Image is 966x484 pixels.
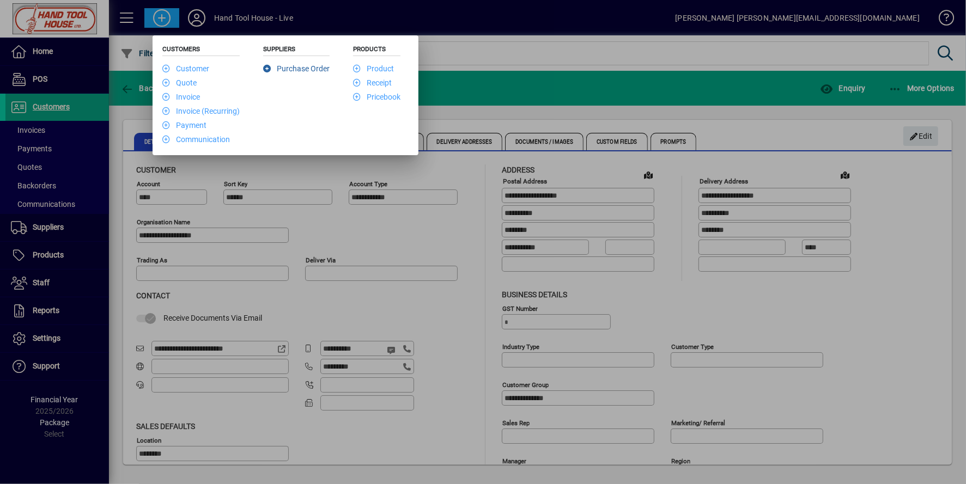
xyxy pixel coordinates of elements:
[353,93,400,101] a: Pricebook
[353,45,400,56] h5: Products
[162,135,230,144] a: Communication
[353,64,394,73] a: Product
[263,64,330,73] a: Purchase Order
[162,93,200,101] a: Invoice
[162,78,197,87] a: Quote
[162,121,206,130] a: Payment
[162,64,209,73] a: Customer
[162,45,240,56] h5: Customers
[353,78,392,87] a: Receipt
[263,45,330,56] h5: Suppliers
[162,107,240,115] a: Invoice (Recurring)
